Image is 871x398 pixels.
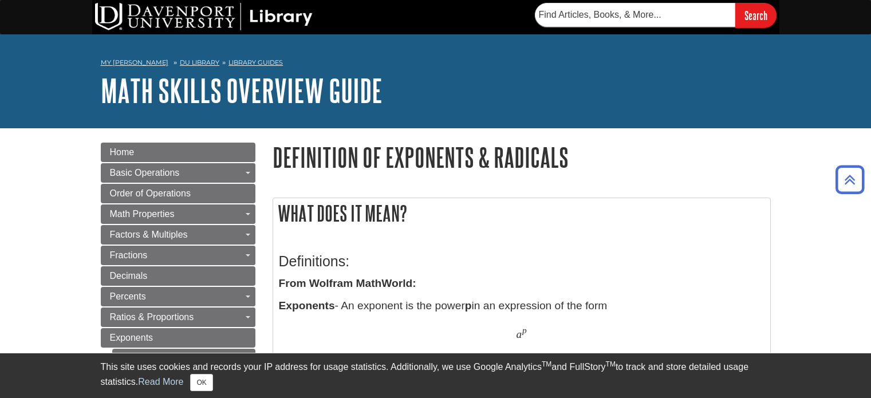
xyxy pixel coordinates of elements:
[535,3,777,27] form: Searches DU Library's articles, books, and more
[273,198,770,228] h2: What does it mean?
[101,308,255,327] a: Ratios & Proportions
[101,58,168,68] a: My [PERSON_NAME]
[110,271,148,281] span: Decimals
[735,3,777,27] input: Search
[190,374,212,391] button: Close
[110,230,188,239] span: Factors & Multiples
[110,333,153,342] span: Exponents
[542,360,551,368] sup: TM
[279,253,764,270] h3: Definitions:
[831,172,868,187] a: Back to Top
[101,287,255,306] a: Percents
[279,300,335,312] b: Exponents
[110,250,148,260] span: Fractions
[110,147,135,157] span: Home
[101,204,255,224] a: Math Properties
[110,168,180,178] span: Basic Operations
[110,312,194,322] span: Ratios & Proportions
[606,360,616,368] sup: TM
[101,163,255,183] a: Basic Operations
[228,58,283,66] a: Library Guides
[110,291,146,301] span: Percents
[101,246,255,265] a: Fractions
[101,328,255,348] a: Exponents
[535,3,735,27] input: Find Articles, Books, & More...
[112,349,255,368] a: Introduction to Exponents
[522,325,527,336] span: p
[95,3,313,30] img: DU Library
[101,266,255,286] a: Decimals
[138,377,183,387] a: Read More
[101,184,255,203] a: Order of Operations
[279,277,416,289] strong: From Wolfram MathWorld:
[110,188,191,198] span: Order of Operations
[101,73,383,108] a: Math Skills Overview Guide
[101,360,771,391] div: This site uses cookies and records your IP address for usage statistics. Additionally, we use Goo...
[273,143,771,172] h1: Definition of Exponents & Radicals
[180,58,219,66] a: DU Library
[110,209,175,219] span: Math Properties
[516,328,522,341] span: a
[101,55,771,73] nav: breadcrumb
[101,143,255,162] a: Home
[101,225,255,245] a: Factors & Multiples
[465,300,472,312] b: p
